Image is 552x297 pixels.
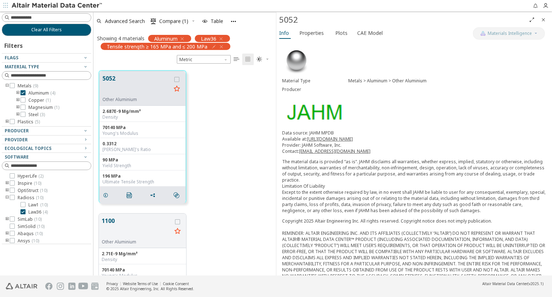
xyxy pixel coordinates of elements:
[28,90,55,96] span: Aluminum
[54,104,59,110] span: ( 1 )
[147,188,162,202] button: Share
[2,127,91,135] button: Producer
[5,216,10,222] i: toogle group
[102,131,183,136] div: Young's Modulus
[106,281,118,286] a: Privacy
[480,31,486,36] img: AI Copilot
[102,179,183,185] div: Ultimate Tensile Strength
[18,231,43,237] span: Abaqus
[18,195,43,201] span: Radioss
[32,238,39,244] span: ( 10 )
[102,157,183,163] div: 90 MPa
[102,109,183,114] div: 2.687E-9 Mg/mm³
[102,163,183,169] div: Yield Strength
[282,218,546,285] div: Copyright 2025 Altair Engineering Inc. All rights reserved. Copyright notice does not imply publi...
[18,83,38,89] span: Metals
[102,147,183,152] div: [PERSON_NAME]'s Ratio
[5,55,18,61] span: Flags
[159,19,188,24] span: Compare (1)
[254,54,272,65] button: Theme
[5,231,10,237] i: toogle group
[282,78,348,84] div: Material Type
[257,56,262,62] i: 
[2,136,91,144] button: Provider
[102,114,183,120] div: Density
[2,153,91,161] button: Software
[35,119,40,125] span: ( 5 )
[36,195,43,201] span: ( 10 )
[105,19,145,24] span: Advanced Search
[93,65,276,275] div: grid
[5,181,10,186] i: toogle group
[15,97,20,103] i: toogle group
[102,173,183,179] div: 196 MPa
[102,141,183,147] div: 0.3312
[282,130,546,154] p: Data source: JAHM MPDB Available at: Provider: JAHM Software, Inc. Contact:
[172,226,183,237] button: Favorite
[126,192,132,198] i: 
[171,83,183,95] button: Favorite
[28,105,59,110] span: Magnesium
[5,145,51,151] span: Ecological Topics
[357,27,383,39] span: CAE Model
[5,195,10,201] i: toogle group
[2,24,91,36] button: Clear All Filters
[31,27,62,33] span: Clear All Filters
[282,87,348,92] div: Producer
[5,188,10,193] i: toogle group
[102,97,171,102] div: Other Aluminium
[46,97,51,103] span: ( 1 )
[28,97,51,103] span: Copper
[348,78,546,84] div: Metals > Aluminum > Other Aluminium
[5,119,10,125] i: toogle group
[5,137,28,143] span: Provider
[211,19,223,24] span: Table
[482,281,528,286] span: Altair Material Data Center
[282,46,311,75] img: Material Type Image
[102,273,183,279] div: Young's Modulus
[2,36,26,53] div: Filters
[43,209,48,215] span: ( 4 )
[231,54,242,65] button: Table View
[18,173,43,179] span: HyperLife
[5,83,10,89] i: toogle group
[5,238,10,244] i: toogle group
[102,267,183,273] div: 70140 MPa
[100,188,115,202] button: Details
[18,216,42,222] span: SimLab
[102,239,172,245] div: Other Aluminium
[38,173,43,179] span: ( 2 )
[28,209,48,215] span: Law36
[282,159,546,214] p: The material data is provided “as is“. JAHM disclaims all warranties, whether express, implied, s...
[40,111,45,118] span: ( 3 )
[163,281,189,286] a: Cookie Consent
[170,188,185,202] button: Similar search
[279,27,289,39] span: Info
[282,100,345,124] img: Logo - Provider
[174,192,179,198] i: 
[2,144,91,153] button: Ecological Topics
[299,27,324,39] span: Properties
[5,154,29,160] span: Software
[34,180,41,186] span: ( 10 )
[33,83,38,89] span: ( 9 )
[40,202,48,208] span: ( 10 )
[5,128,29,134] span: Producer
[97,35,144,42] div: Showing 4 materials
[151,18,156,24] i: 
[234,56,239,62] i: 
[102,216,172,239] button: 1100
[50,90,55,96] span: ( 4 )
[2,63,91,71] button: Material Type
[279,14,526,26] div: 5052
[154,35,178,42] span: Aluminum
[6,283,37,289] img: Altair Engineering
[5,64,39,70] span: Material Type
[488,31,532,36] span: Materials Intelligence
[15,90,20,96] i: toogle group
[335,27,348,39] span: Plots
[201,35,216,42] span: Law36
[102,251,183,257] div: 2.71E-9 Mg/mm³
[18,238,39,244] span: Ansys
[482,281,543,286] div: (v2025.1)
